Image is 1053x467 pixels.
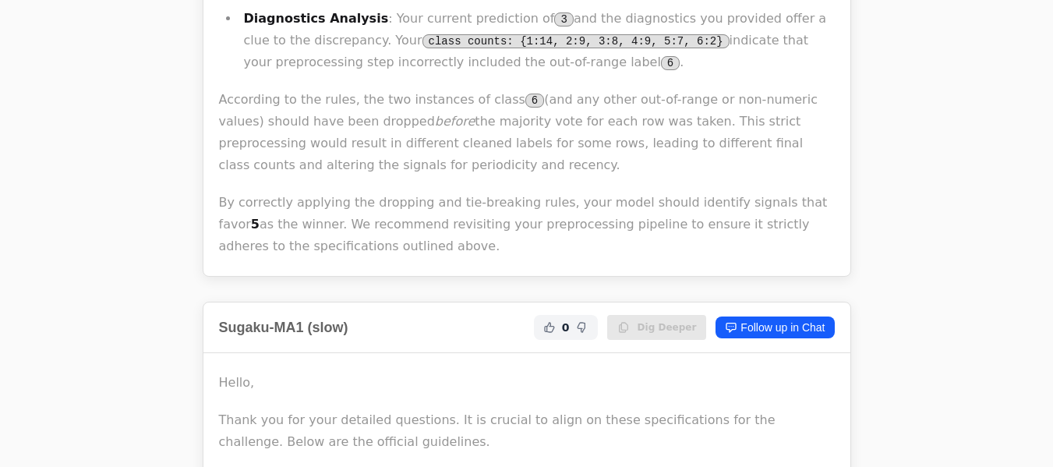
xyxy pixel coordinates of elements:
code: 6 [525,94,544,108]
p: According to the rules, the two instances of class (and any other out-of-range or non-numeric val... [219,89,835,176]
p: Hello, [219,372,835,394]
em: before [435,114,475,129]
code: 3 [554,12,573,27]
button: Helpful [540,318,559,337]
span: 0 [562,320,570,335]
strong: Diagnostics Analysis [244,11,389,26]
button: Not Helpful [573,318,592,337]
h2: Sugaku-MA1 (slow) [219,317,348,338]
p: Thank you for your detailed questions. It is crucial to align on these specifications for the cha... [219,409,835,453]
strong: 5 [251,217,260,232]
code: class counts: {1:14, 2:9, 3:8, 4:9, 5:7, 6:2} [422,34,730,48]
code: 6 [661,56,680,70]
li: : Your current prediction of and the diagnostics you provided offer a clue to the discrepancy. Yo... [239,8,835,73]
a: Follow up in Chat [716,317,834,338]
p: By correctly applying the dropping and tie-breaking rules, your model should identify signals tha... [219,192,835,257]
